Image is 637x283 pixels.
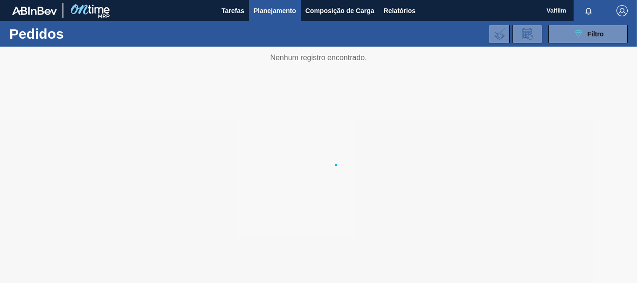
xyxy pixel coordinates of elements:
span: Composição de Carga [305,5,374,16]
img: TNhmsLtSVTkK8tSr43FrP2fwEKptu5GPRR3wAAAABJRU5ErkJggg== [12,7,57,15]
img: Logout [616,5,628,16]
span: Tarefas [222,5,244,16]
span: Relatórios [384,5,415,16]
button: Filtro [548,25,628,43]
h1: Pedidos [9,28,140,39]
div: Solicitação de Revisão de Pedidos [512,25,542,43]
div: Importar Negociações dos Pedidos [489,25,510,43]
button: Notificações [574,4,603,17]
span: Filtro [588,30,604,38]
span: Planejamento [254,5,296,16]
